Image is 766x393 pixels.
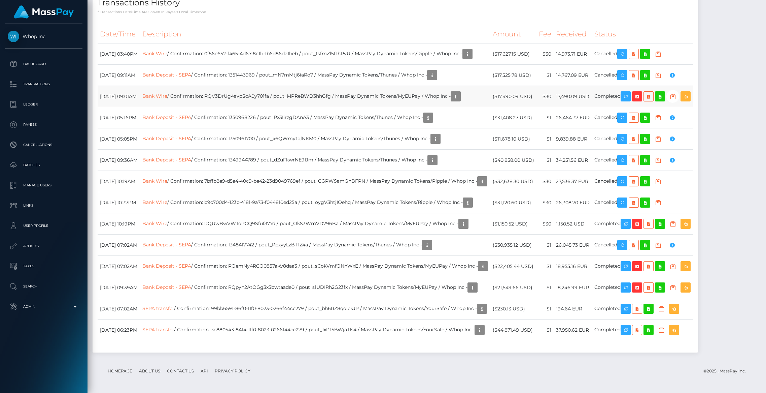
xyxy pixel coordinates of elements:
td: / Confirmation: 0f56c652-f465-4d67-8c1b-1b6d86da1beb / pout_tsfmZl5f1hRvU / MassPay Dynamic Token... [140,43,490,65]
td: $30 [536,86,554,107]
span: Whop Inc [5,33,82,39]
a: Batches [5,157,82,174]
td: 26,464.37 EUR [554,107,592,128]
td: 27,536.37 EUR [554,171,592,192]
td: / Confirmation: RQpyn2AtOGg3x5bwtaade0 / pout_s1UDIRh2G23fx / MassPay Dynamic Tokens/MyEUPay / Wh... [140,277,490,298]
th: Status [592,25,693,43]
a: Links [5,197,82,214]
td: / Confirmation: 99bb6591-86f0-11f0-8023-0266f44cc279 / pout_bh6RZ8qoIckJP / MassPay Dynamic Token... [140,298,490,320]
th: Received [554,25,592,43]
td: ($17,627.15 USD) [490,43,536,65]
a: Bank Deposit - SEPA [142,72,191,78]
td: 26,308.70 EUR [554,192,592,213]
td: 194.64 EUR [554,298,592,320]
p: * Transactions date/time are shown in payee's local timezone [98,9,693,14]
div: © 2025 , MassPay Inc. [703,367,751,375]
td: Cancelled [592,43,693,65]
p: Admin [8,302,80,312]
a: Homepage [105,366,135,376]
td: / Confirmation: RQemNy4RCQ0857aKv8daa3 / pout_sCokVmfQNnWxE / MassPay Dynamic Tokens/MyEUPay / Wh... [140,256,490,277]
td: [DATE] 09:39AM [98,277,140,298]
a: Bank Deposit - SEPA [142,263,191,269]
td: ($11,678.10 USD) [490,128,536,150]
td: Cancelled [592,107,693,128]
td: ($31,408.27 USD) [490,107,536,128]
td: 14,767.09 EUR [554,65,592,86]
td: Cancelled [592,235,693,256]
a: Search [5,278,82,295]
a: Bank Deposit - SEPA [142,114,191,120]
td: ($230.13 USD) [490,298,536,320]
a: Admin [5,298,82,315]
td: ($30,935.12 USD) [490,235,536,256]
p: Transactions [8,79,80,89]
p: API Keys [8,241,80,251]
a: About Us [136,366,163,376]
td: / Confirmation: 1350961700 / pout_x6QWmytqlNKM0 / MassPay Dynamic Tokens/Thunes / Whop Inc - [140,128,490,150]
td: 17,490.09 USD [554,86,592,107]
td: Completed [592,298,693,320]
a: Cancellations [5,137,82,153]
td: 9,839.88 EUR [554,128,592,150]
td: $1 [536,298,554,320]
td: Completed [592,86,693,107]
td: / Confirmation: RQV3DrUg4avpScA0y701fa / pout_MPReBWD3hhGfg / MassPay Dynamic Tokens/MyEUPay / Wh... [140,86,490,107]
p: Payees [8,120,80,130]
th: Date/Time [98,25,140,43]
td: [DATE] 09:11AM [98,65,140,86]
td: $30 [536,43,554,65]
a: Bank Deposit - SEPA [142,284,191,290]
td: [DATE] 07:02AM [98,256,140,277]
a: Dashboard [5,56,82,72]
p: Taxes [8,261,80,271]
td: 18,246.99 EUR [554,277,592,298]
td: 18,955.16 EUR [554,256,592,277]
p: Links [8,201,80,211]
a: Transactions [5,76,82,93]
td: [DATE] 03:40PM [98,43,140,65]
p: Ledger [8,99,80,110]
p: Search [8,281,80,292]
a: SEPA transfer [142,305,174,311]
td: / Confirmation: 1351443969 / pout_mN7mMtj6iaRq7 / MassPay Dynamic Tokens/Thunes / Whop Inc - [140,65,490,86]
td: ($40,858.00 USD) [490,150,536,171]
td: Completed [592,256,693,277]
td: [DATE] 10:37PM [98,192,140,213]
th: Description [140,25,490,43]
td: 37,950.62 EUR [554,320,592,341]
td: 34,251.56 EUR [554,150,592,171]
p: Dashboard [8,59,80,69]
td: $30 [536,171,554,192]
a: User Profile [5,217,82,234]
td: ($32,638.30 USD) [490,171,536,192]
td: Cancelled [592,171,693,192]
a: Ledger [5,96,82,113]
td: / Confirmation: 1349944789 / pout_dZuFkwrNE9IJm / MassPay Dynamic Tokens/Thunes / Whop Inc - [140,150,490,171]
p: Manage Users [8,180,80,190]
td: / Confirmation: 1350968226 / pout_Px3IirzgDAnA3 / MassPay Dynamic Tokens/Thunes / Whop Inc - [140,107,490,128]
td: $1 [536,256,554,277]
td: $30 [536,192,554,213]
td: 26,045.73 EUR [554,235,592,256]
a: Bank Wire [142,199,167,205]
td: / Confirmation: RQUwBwVWToPCQ9Sfuf377d / pout_OkS3WmVD796Ba / MassPay Dynamic Tokens/MyEUPay / Wh... [140,213,490,235]
td: $1 [536,65,554,86]
td: ($17,490.09 USD) [490,86,536,107]
td: Completed [592,277,693,298]
td: ($31,120.60 USD) [490,192,536,213]
a: Bank Deposit - SEPA [142,157,191,163]
td: Cancelled [592,65,693,86]
td: Completed [592,320,693,341]
a: Bank Wire [142,51,167,57]
td: $1 [536,150,554,171]
td: $1 [536,107,554,128]
a: Manage Users [5,177,82,194]
a: Taxes [5,258,82,275]
td: Completed [592,213,693,235]
td: 14,973.71 EUR [554,43,592,65]
td: [DATE] 09:36AM [98,150,140,171]
td: / Confirmation: 7bffb8e9-d5a4-40c9-be42-23d9049769ef / pout_CGRWSamGnBFRN / MassPay Dynamic Token... [140,171,490,192]
th: Fee [536,25,554,43]
img: MassPay Logo [14,5,74,19]
td: Cancelled [592,128,693,150]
